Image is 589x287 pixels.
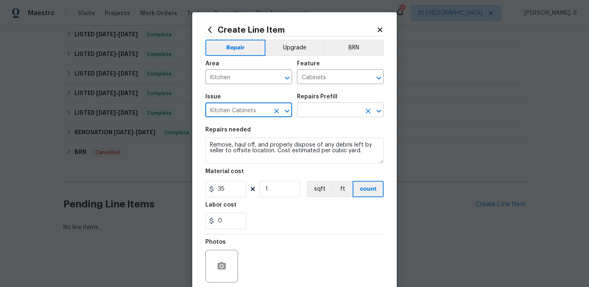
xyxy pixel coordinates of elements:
h2: Create Line Item [205,25,376,34]
button: Open [373,105,384,117]
button: Clear [271,105,282,117]
h5: Labor cost [205,202,236,208]
button: ft [332,181,353,197]
h5: Feature [297,61,320,67]
button: Clear [362,105,374,117]
h5: Repairs needed [205,127,251,133]
h5: Issue [205,94,221,100]
button: Upgrade [265,40,324,56]
button: Open [281,105,293,117]
h5: Repairs Prefill [297,94,337,100]
button: sqft [307,181,332,197]
h5: Photos [205,239,226,245]
textarea: Remove, haul off, and properly dispose of any debris left by seller to offsite location. Cost est... [205,138,384,164]
h5: Material cost [205,169,244,174]
button: Repair [205,40,265,56]
button: Open [281,72,293,84]
button: Open [373,72,384,84]
button: count [353,181,384,197]
h5: Area [205,61,219,67]
button: BRN [324,40,384,56]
